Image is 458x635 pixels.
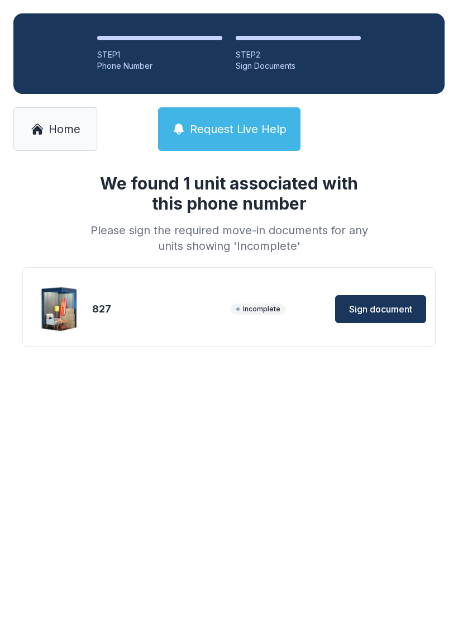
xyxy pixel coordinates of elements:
div: STEP 2 [236,49,361,60]
span: Request Live Help [190,121,287,137]
div: STEP 1 [97,49,222,60]
span: Sign document [349,302,412,316]
span: Incomplete [231,304,286,315]
h1: We found 1 unit associated with this phone number [86,173,372,214]
div: Sign Documents [236,60,361,72]
div: Please sign the required move-in documents for any units showing 'Incomplete' [86,222,372,254]
div: 827 [92,301,226,317]
div: Phone Number [97,60,222,72]
span: Home [49,121,80,137]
